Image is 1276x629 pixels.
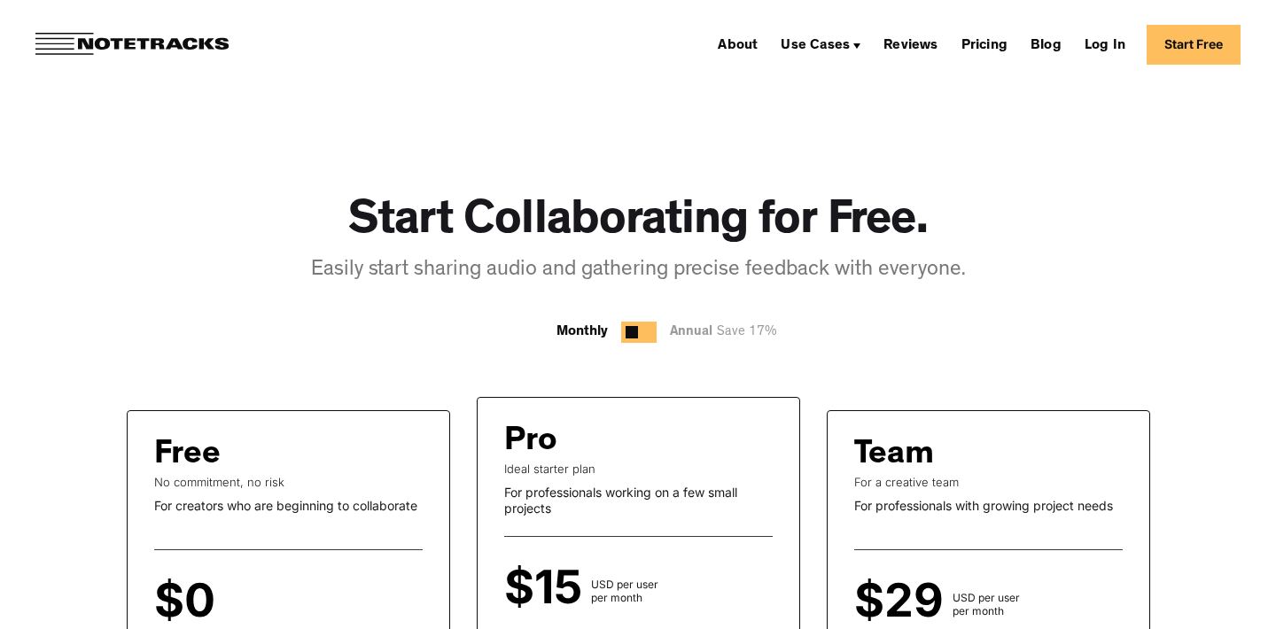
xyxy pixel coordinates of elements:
[854,438,934,475] div: Team
[348,195,929,252] h1: Start Collaborating for Free.
[1147,25,1241,65] a: Start Free
[876,30,945,58] a: Reviews
[154,438,221,475] div: Free
[504,462,773,476] div: Ideal starter plan
[504,424,557,462] div: Pro
[224,591,276,617] div: per user per month
[1078,30,1132,58] a: Log In
[854,498,1123,514] div: For professionals with growing project needs
[781,39,850,53] div: Use Cases
[154,586,224,617] div: $0
[504,572,591,604] div: $15
[1023,30,1069,58] a: Blog
[504,485,773,516] div: For professionals working on a few small projects
[154,475,423,489] div: No commitment, no risk
[954,30,1015,58] a: Pricing
[311,256,966,286] div: Easily start sharing audio and gathering precise feedback with everyone.
[854,586,953,617] div: $29
[711,30,765,58] a: About
[854,475,1123,489] div: For a creative team
[774,30,868,58] div: Use Cases
[712,326,777,339] span: Save 17%
[953,591,1020,617] div: USD per user per month
[670,322,786,344] div: Annual
[154,498,423,514] div: For creators who are beginning to collaborate
[591,578,658,604] div: USD per user per month
[556,322,608,343] div: Monthly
